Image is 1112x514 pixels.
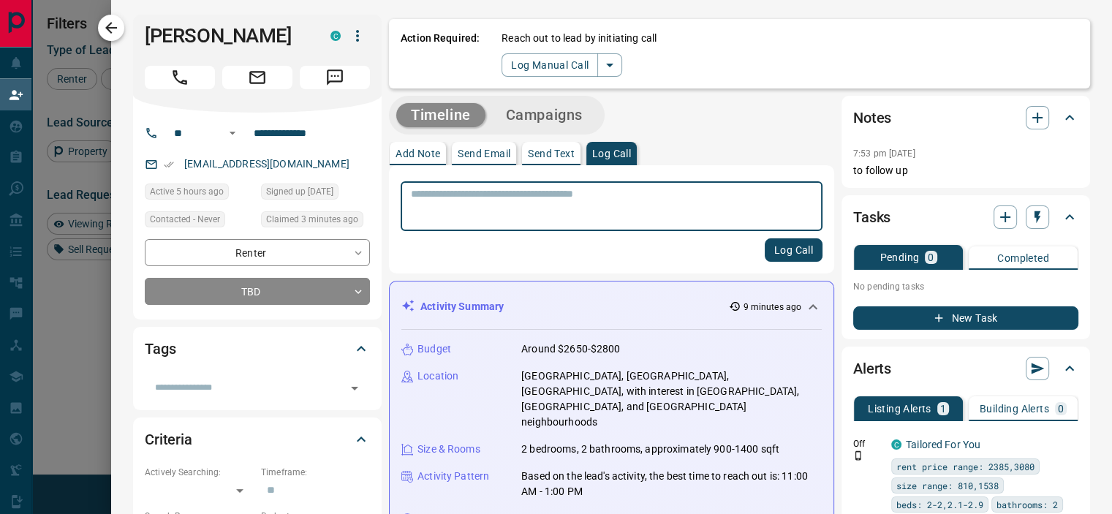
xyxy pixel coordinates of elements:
p: Around $2650-$2800 [521,341,620,357]
span: Signed up [DATE] [266,184,333,199]
div: Activity Summary9 minutes ago [401,293,822,320]
p: Building Alerts [980,404,1049,414]
p: Budget [417,341,451,357]
span: bathrooms: 2 [996,497,1058,512]
div: Fri Sep 12 2025 [261,211,370,232]
h2: Tags [145,337,175,360]
p: Send Email [458,148,510,159]
span: Active 5 hours ago [150,184,224,199]
p: Location [417,369,458,384]
span: size range: 810,1538 [896,478,999,493]
p: to follow up [853,163,1078,178]
p: [GEOGRAPHIC_DATA], [GEOGRAPHIC_DATA], [GEOGRAPHIC_DATA], with interest in [GEOGRAPHIC_DATA], [GEO... [521,369,822,430]
p: 2 bedrooms, 2 bathrooms, approximately 900-1400 sqft [521,442,779,457]
p: Completed [997,253,1049,263]
span: Claimed 3 minutes ago [266,212,358,227]
p: Size & Rooms [417,442,480,457]
p: Add Note [396,148,440,159]
p: Action Required: [401,31,480,77]
span: Email [222,66,292,89]
svg: Email Verified [164,159,174,170]
button: Campaigns [491,103,597,127]
button: New Task [853,306,1078,330]
div: condos.ca [330,31,341,41]
p: Reach out to lead by initiating call [502,31,657,46]
h2: Notes [853,106,891,129]
h1: [PERSON_NAME] [145,24,309,48]
div: Tags [145,331,370,366]
button: Log Manual Call [502,53,598,77]
div: split button [502,53,622,77]
p: Activity Pattern [417,469,489,484]
p: Off [853,437,882,450]
p: 9 minutes ago [744,301,801,314]
div: Fri Sep 12 2025 [145,184,254,204]
span: rent price range: 2385,3080 [896,459,1035,474]
div: condos.ca [891,439,901,450]
p: Send Text [528,148,575,159]
span: Contacted - Never [150,212,220,227]
div: Notes [853,100,1078,135]
a: Tailored For You [906,439,980,450]
p: Listing Alerts [868,404,931,414]
span: beds: 2-2,2.1-2.9 [896,497,983,512]
p: No pending tasks [853,276,1078,298]
p: 0 [1058,404,1064,414]
button: Open [344,378,365,398]
p: Actively Searching: [145,466,254,479]
div: Criteria [145,422,370,457]
h2: Alerts [853,357,891,380]
button: Timeline [396,103,485,127]
div: Renter [145,239,370,266]
svg: Push Notification Only [853,450,863,461]
p: Pending [880,252,919,262]
div: TBD [145,278,370,305]
h2: Tasks [853,205,890,229]
button: Open [224,124,241,142]
p: 1 [940,404,946,414]
a: [EMAIL_ADDRESS][DOMAIN_NAME] [184,158,349,170]
div: Tasks [853,200,1078,235]
span: Call [145,66,215,89]
div: Alerts [853,351,1078,386]
p: Timeframe: [261,466,370,479]
button: Log Call [765,238,822,262]
p: Activity Summary [420,299,504,314]
p: Based on the lead's activity, the best time to reach out is: 11:00 AM - 1:00 PM [521,469,822,499]
h2: Criteria [145,428,192,451]
div: Wed Sep 10 2025 [261,184,370,204]
span: Message [300,66,370,89]
p: Log Call [592,148,631,159]
p: 7:53 pm [DATE] [853,148,915,159]
p: 0 [928,252,934,262]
